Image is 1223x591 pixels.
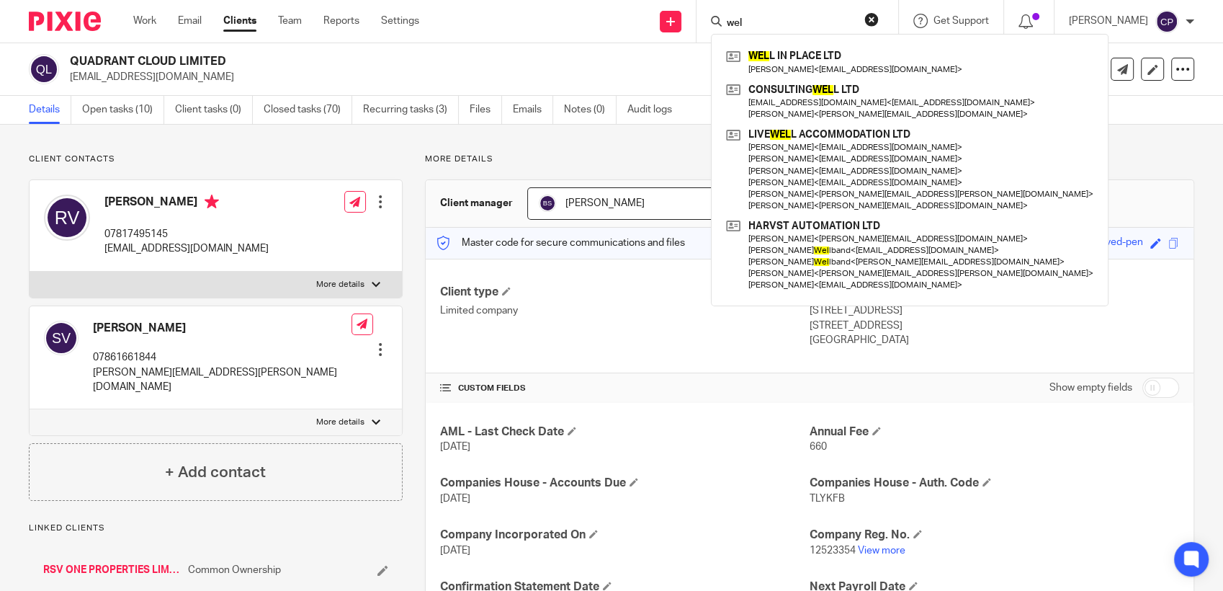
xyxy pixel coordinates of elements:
a: Closed tasks (70) [264,96,352,124]
p: 07817495145 [104,227,269,241]
span: [DATE] [440,546,470,556]
h4: Company Reg. No. [810,528,1179,543]
a: Details [29,96,71,124]
a: RSV ONE PROPERTIES LIMITED [43,563,181,577]
a: Reports [323,14,359,28]
a: Audit logs [627,96,683,124]
img: svg%3E [29,54,59,84]
p: Linked clients [29,523,403,534]
span: [PERSON_NAME] [565,198,645,208]
p: [EMAIL_ADDRESS][DOMAIN_NAME] [104,241,269,256]
a: Clients [223,14,256,28]
a: Team [278,14,302,28]
a: Notes (0) [564,96,617,124]
span: Common Ownership [188,563,281,577]
span: [DATE] [440,494,470,504]
a: Email [178,14,202,28]
p: Master code for secure communications and files [436,236,685,250]
a: View more [858,546,905,556]
img: svg%3E [44,321,79,355]
img: svg%3E [1155,10,1178,33]
span: TLYKFB [810,494,845,504]
span: [DATE] [440,442,470,452]
p: [PERSON_NAME] [1069,14,1148,28]
p: Client contacts [29,154,403,165]
p: [GEOGRAPHIC_DATA] [810,333,1179,347]
p: 07861661844 [93,350,351,365]
span: 660 [810,442,827,452]
p: [STREET_ADDRESS] [810,319,1179,333]
p: [EMAIL_ADDRESS][DOMAIN_NAME] [70,70,998,84]
p: [PERSON_NAME][EMAIL_ADDRESS][PERSON_NAME][DOMAIN_NAME] [93,365,351,395]
p: Limited company [440,303,810,318]
img: svg%3E [44,195,90,241]
h4: Annual Fee [810,425,1179,440]
span: Get Support [933,16,989,26]
a: Client tasks (0) [175,96,253,124]
h3: Client manager [440,196,513,210]
label: Show empty fields [1049,381,1132,395]
a: Files [470,96,502,124]
p: More details [425,154,1194,165]
h2: QUADRANT CLOUD LIMITED [70,54,812,69]
p: More details [316,279,364,290]
a: Settings [381,14,419,28]
i: Primary [205,195,219,209]
input: Search [725,17,855,30]
h4: Companies House - Auth. Code [810,476,1179,491]
h4: Company Incorporated On [440,528,810,543]
h4: Client type [440,285,810,300]
h4: AML - Last Check Date [440,425,810,440]
a: Emails [513,96,553,124]
p: [STREET_ADDRESS] [810,303,1179,318]
h4: + Add contact [165,461,266,484]
img: Pixie [29,12,101,31]
img: svg%3E [539,195,556,212]
h4: CUSTOM FIELDS [440,383,810,394]
span: 12523354 [810,546,856,556]
a: Open tasks (10) [82,96,164,124]
button: Clear [864,12,879,27]
h4: Companies House - Accounts Due [440,476,810,491]
p: More details [316,417,364,428]
a: Recurring tasks (3) [363,96,459,124]
a: Work [133,14,156,28]
h4: [PERSON_NAME] [104,195,269,213]
h4: [PERSON_NAME] [93,321,351,336]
